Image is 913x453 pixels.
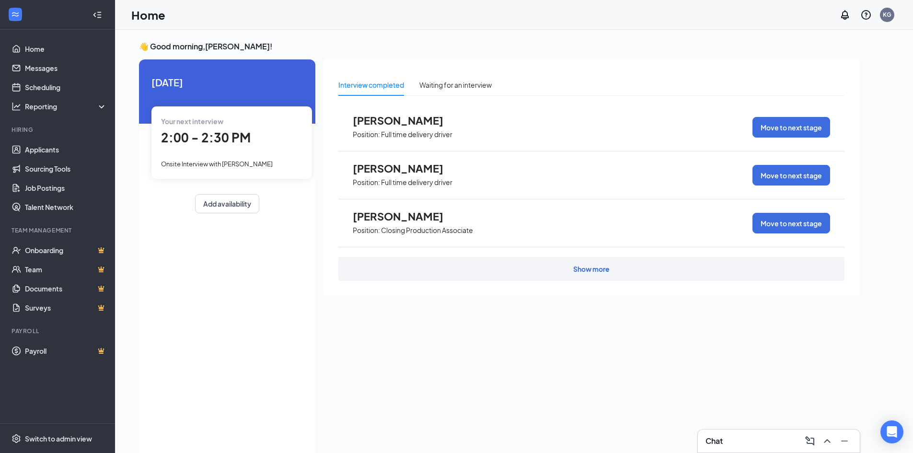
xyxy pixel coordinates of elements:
span: Your next interview [161,117,223,126]
span: [DATE] [151,75,303,90]
a: OnboardingCrown [25,241,107,260]
a: SurveysCrown [25,298,107,317]
span: 2:00 - 2:30 PM [161,129,251,145]
svg: ChevronUp [821,435,833,447]
svg: Collapse [92,10,102,20]
div: Reporting [25,102,107,111]
button: Move to next stage [752,117,830,138]
a: Home [25,39,107,58]
div: Payroll [12,327,105,335]
svg: Notifications [839,9,851,21]
span: [PERSON_NAME] [353,210,458,222]
p: Position: [353,130,380,139]
span: [PERSON_NAME] [353,114,458,127]
a: DocumentsCrown [25,279,107,298]
button: ComposeMessage [802,433,818,449]
p: Position: [353,226,380,235]
p: Closing Production Associate [381,226,473,235]
h3: 👋 Good morning, [PERSON_NAME] ! [139,41,860,52]
svg: ComposeMessage [804,435,816,447]
a: Scheduling [25,78,107,97]
button: ChevronUp [820,433,835,449]
div: Waiting for an interview [419,80,492,90]
span: [PERSON_NAME] [353,162,458,174]
button: Move to next stage [752,213,830,233]
div: Open Intercom Messenger [880,420,903,443]
a: Job Postings [25,178,107,197]
svg: QuestionInfo [860,9,872,21]
button: Move to next stage [752,165,830,186]
div: KG [883,11,891,19]
div: Show more [573,264,610,274]
div: Hiring [12,126,105,134]
svg: Settings [12,434,21,443]
p: Position: [353,178,380,187]
a: Applicants [25,140,107,159]
div: Interview completed [338,80,404,90]
svg: WorkstreamLogo [11,10,20,19]
a: TeamCrown [25,260,107,279]
svg: Minimize [839,435,850,447]
div: Switch to admin view [25,434,92,443]
p: Full time delivery driver [381,178,452,187]
span: Onsite Interview with [PERSON_NAME] [161,160,273,168]
a: Talent Network [25,197,107,217]
div: Team Management [12,226,105,234]
a: Messages [25,58,107,78]
button: Add availability [195,194,259,213]
button: Minimize [837,433,852,449]
a: Sourcing Tools [25,159,107,178]
h1: Home [131,7,165,23]
p: Full time delivery driver [381,130,452,139]
h3: Chat [705,436,723,446]
a: PayrollCrown [25,341,107,360]
svg: Analysis [12,102,21,111]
